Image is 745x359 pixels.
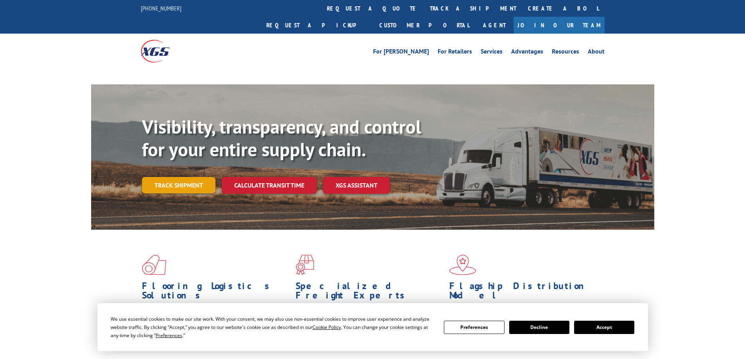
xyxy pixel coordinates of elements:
[513,17,605,34] a: Join Our Team
[111,315,434,339] div: We use essential cookies to make our site work. With your consent, we may also use non-essential ...
[142,177,215,193] a: Track shipment
[260,17,373,34] a: Request a pickup
[312,324,341,330] span: Cookie Policy
[449,255,476,275] img: xgs-icon-flagship-distribution-model-red
[552,48,579,57] a: Resources
[481,48,503,57] a: Services
[475,17,513,34] a: Agent
[156,332,182,339] span: Preferences
[296,281,443,304] h1: Specialized Freight Experts
[438,48,472,57] a: For Retailers
[444,321,504,334] button: Preferences
[97,303,648,351] div: Cookie Consent Prompt
[222,177,317,194] a: Calculate transit time
[296,255,314,275] img: xgs-icon-focused-on-flooring-red
[509,321,569,334] button: Decline
[142,281,290,304] h1: Flooring Logistics Solutions
[142,255,166,275] img: xgs-icon-total-supply-chain-intelligence-red
[511,48,543,57] a: Advantages
[373,17,475,34] a: Customer Portal
[373,48,429,57] a: For [PERSON_NAME]
[142,114,421,161] b: Visibility, transparency, and control for your entire supply chain.
[588,48,605,57] a: About
[574,321,634,334] button: Accept
[141,4,181,12] a: [PHONE_NUMBER]
[323,177,390,194] a: XGS ASSISTANT
[449,281,597,304] h1: Flagship Distribution Model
